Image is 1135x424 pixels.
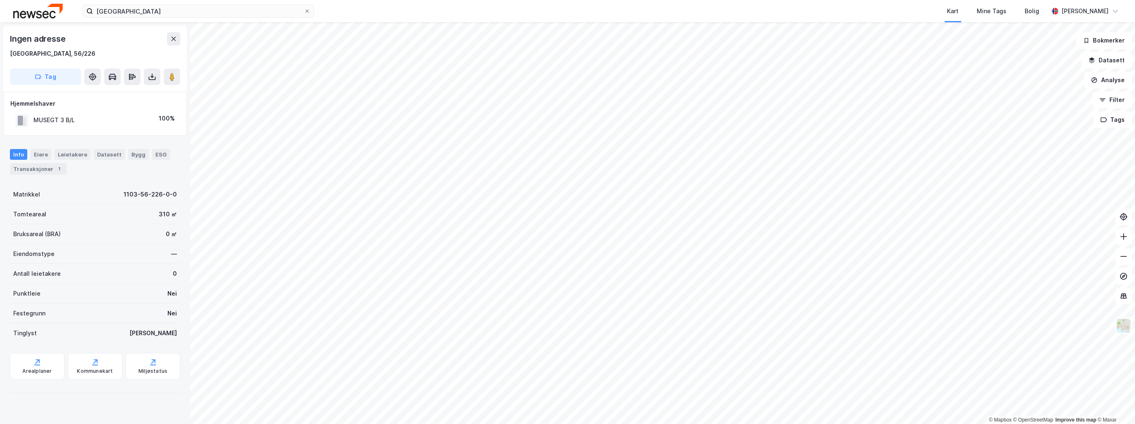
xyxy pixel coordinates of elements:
[13,308,45,318] div: Festegrunn
[13,189,40,199] div: Matrikkel
[1084,72,1132,88] button: Analyse
[93,5,304,17] input: Søk på adresse, matrikkel, gårdeiere, leietakere eller personer
[1094,384,1135,424] div: Kontrollprogram for chat
[152,149,170,160] div: ESG
[10,69,81,85] button: Tag
[173,269,177,279] div: 0
[166,229,177,239] div: 0 ㎡
[10,32,67,45] div: Ingen adresse
[31,149,51,160] div: Eiere
[77,368,113,374] div: Kommunekart
[13,249,55,259] div: Eiendomstype
[33,115,75,125] div: MUSEGT 3 B/L
[10,163,67,175] div: Transaksjoner
[1081,52,1132,69] button: Datasett
[989,417,1011,423] a: Mapbox
[947,6,959,16] div: Kart
[977,6,1006,16] div: Mine Tags
[138,368,167,374] div: Miljøstatus
[1094,384,1135,424] iframe: Chat Widget
[159,114,175,123] div: 100%
[94,149,125,160] div: Datasett
[10,99,180,109] div: Hjemmelshaver
[1025,6,1039,16] div: Bolig
[55,149,91,160] div: Leietakere
[1076,32,1132,49] button: Bokmerker
[1055,417,1096,423] a: Improve this map
[1013,417,1053,423] a: OpenStreetMap
[13,4,63,18] img: newsec-logo.f6e21ccffca1b3a03d2d.png
[55,165,63,173] div: 1
[10,49,95,59] div: [GEOGRAPHIC_DATA], 56/226
[171,249,177,259] div: —
[124,189,177,199] div: 1103-56-226-0-0
[1093,111,1132,128] button: Tags
[129,328,177,338] div: [PERSON_NAME]
[1061,6,1109,16] div: [PERSON_NAME]
[167,308,177,318] div: Nei
[159,209,177,219] div: 310 ㎡
[10,149,27,160] div: Info
[13,289,41,298] div: Punktleie
[13,269,61,279] div: Antall leietakere
[13,328,37,338] div: Tinglyst
[1092,92,1132,108] button: Filter
[1116,318,1131,334] img: Z
[13,209,46,219] div: Tomteareal
[167,289,177,298] div: Nei
[128,149,149,160] div: Bygg
[13,229,61,239] div: Bruksareal (BRA)
[22,368,52,374] div: Arealplaner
